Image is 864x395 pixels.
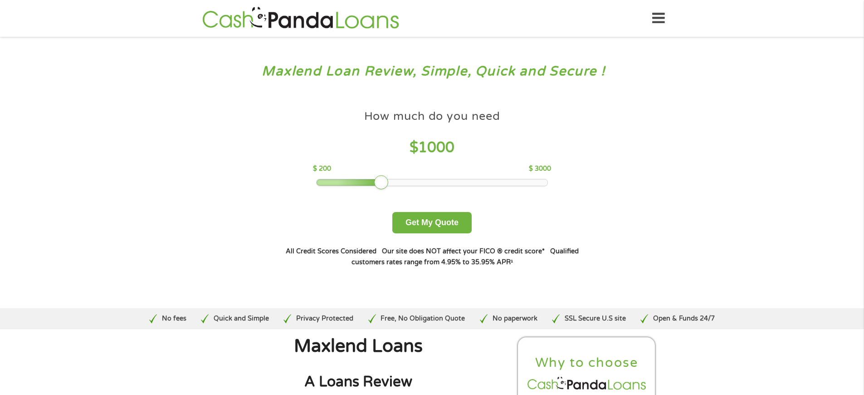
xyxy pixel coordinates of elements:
p: No fees [162,314,186,324]
p: $ 200 [313,164,331,174]
h4: $ [313,138,551,157]
strong: Our site does NOT affect your FICO ® credit score* [382,247,545,255]
h2: Why to choose [526,355,648,371]
p: No paperwork [493,314,537,324]
h2: A Loans Review [208,373,509,391]
p: SSL Secure U.S site [565,314,626,324]
span: 1000 [418,139,454,156]
img: GetLoanNow Logo [200,5,402,31]
p: Open & Funds 24/7 [653,314,715,324]
p: Free, No Obligation Quote [381,314,465,324]
span: Maxlend Loans [294,336,423,357]
p: Quick and Simple [214,314,269,324]
h4: How much do you need [364,109,500,124]
strong: All Credit Scores Considered [286,247,376,255]
button: Get My Quote [392,212,472,233]
strong: Qualified customers rates range from 4.95% to 35.95% APR¹ [351,247,579,266]
h3: Maxlend Loan Review, Simple, Quick and Secure ! [26,63,838,80]
p: $ 3000 [529,164,551,174]
p: Privacy Protected [296,314,353,324]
